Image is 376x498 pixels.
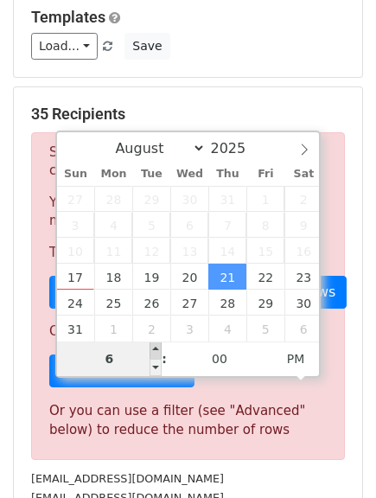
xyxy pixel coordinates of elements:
span: August 10, 2025 [57,238,95,264]
a: Load... [31,33,98,60]
span: August 3, 2025 [57,212,95,238]
span: July 30, 2025 [170,186,208,212]
span: August 28, 2025 [208,290,246,316]
a: Choose a Google Sheet with fewer rows [49,276,347,309]
span: August 30, 2025 [284,290,322,316]
span: August 20, 2025 [170,264,208,290]
span: August 31, 2025 [57,316,95,342]
span: Fri [246,169,284,180]
span: Sat [284,169,322,180]
p: Your current plan supports a daily maximum of . [49,194,327,230]
span: August 6, 2025 [170,212,208,238]
span: August 7, 2025 [208,212,246,238]
button: Save [124,33,169,60]
iframe: Chat Widget [290,415,376,498]
span: August 5, 2025 [132,212,170,238]
span: August 11, 2025 [94,238,132,264]
span: August 12, 2025 [132,238,170,264]
span: August 8, 2025 [246,212,284,238]
span: July 28, 2025 [94,186,132,212]
span: August 9, 2025 [284,212,322,238]
span: September 5, 2025 [246,316,284,342]
small: [EMAIL_ADDRESS][DOMAIN_NAME] [31,472,224,485]
span: September 2, 2025 [132,316,170,342]
p: To send these emails, you can either: [49,244,327,262]
a: Templates [31,8,105,26]
div: Or you can use a filter (see "Advanced" below) to reduce the number of rows [49,401,327,440]
span: August 22, 2025 [246,264,284,290]
span: Tue [132,169,170,180]
span: Mon [94,169,132,180]
h5: 35 Recipients [31,105,345,124]
span: July 31, 2025 [208,186,246,212]
span: August 13, 2025 [170,238,208,264]
span: September 6, 2025 [284,316,322,342]
span: August 15, 2025 [246,238,284,264]
span: August 26, 2025 [132,290,170,316]
input: Minute [167,342,272,376]
span: : [162,342,167,376]
span: September 4, 2025 [208,316,246,342]
p: Or [49,322,327,341]
span: September 1, 2025 [94,316,132,342]
a: Sign up for a plan [49,354,194,387]
span: August 19, 2025 [132,264,170,290]
span: Click to toggle [272,342,320,376]
span: August 24, 2025 [57,290,95,316]
span: August 16, 2025 [284,238,322,264]
span: August 17, 2025 [57,264,95,290]
span: August 25, 2025 [94,290,132,316]
span: August 2, 2025 [284,186,322,212]
span: August 4, 2025 [94,212,132,238]
span: Thu [208,169,246,180]
span: August 29, 2025 [246,290,284,316]
span: August 14, 2025 [208,238,246,264]
input: Hour [57,342,163,376]
span: August 21, 2025 [208,264,246,290]
span: July 27, 2025 [57,186,95,212]
span: July 29, 2025 [132,186,170,212]
span: August 1, 2025 [246,186,284,212]
span: August 18, 2025 [94,264,132,290]
span: September 3, 2025 [170,316,208,342]
span: Sun [57,169,95,180]
input: Year [206,140,268,156]
p: Sorry, you don't have enough daily email credits to send these emails. [49,144,327,180]
span: August 27, 2025 [170,290,208,316]
span: August 23, 2025 [284,264,322,290]
span: Wed [170,169,208,180]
